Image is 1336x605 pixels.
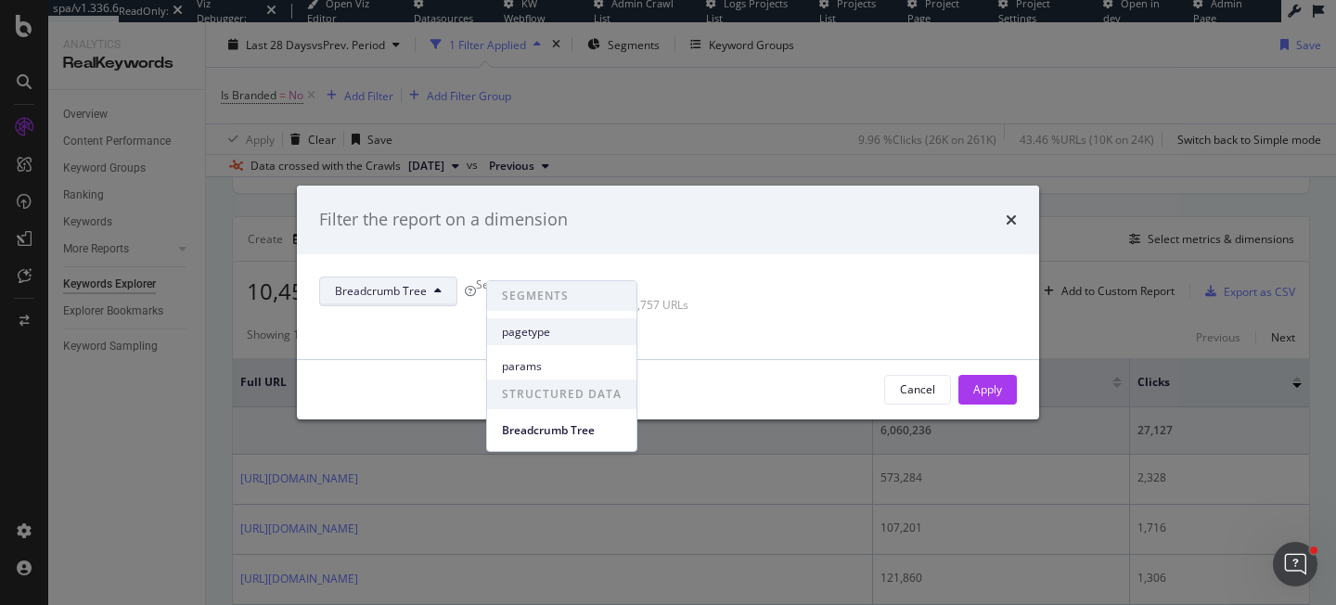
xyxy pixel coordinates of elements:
span: Breadcrumb Tree [502,422,622,439]
button: Apply [958,375,1017,405]
span: Breadcrumb Tree [335,283,427,299]
span: pagetype [502,324,622,341]
span: params [502,358,622,375]
div: 999,757 URLs [618,297,688,313]
div: Filter the report on a dimension [319,208,568,232]
span: STRUCTURED DATA [487,380,636,409]
div: Apply [973,381,1002,397]
div: Cancel [900,381,935,397]
div: modal [297,186,1039,419]
div: times [1006,208,1017,232]
div: Select all data available [476,277,688,292]
button: Cancel [884,375,951,405]
span: SEGMENTS [487,281,636,311]
iframe: Intercom live chat [1273,542,1317,586]
button: Breadcrumb Tree [319,277,457,306]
